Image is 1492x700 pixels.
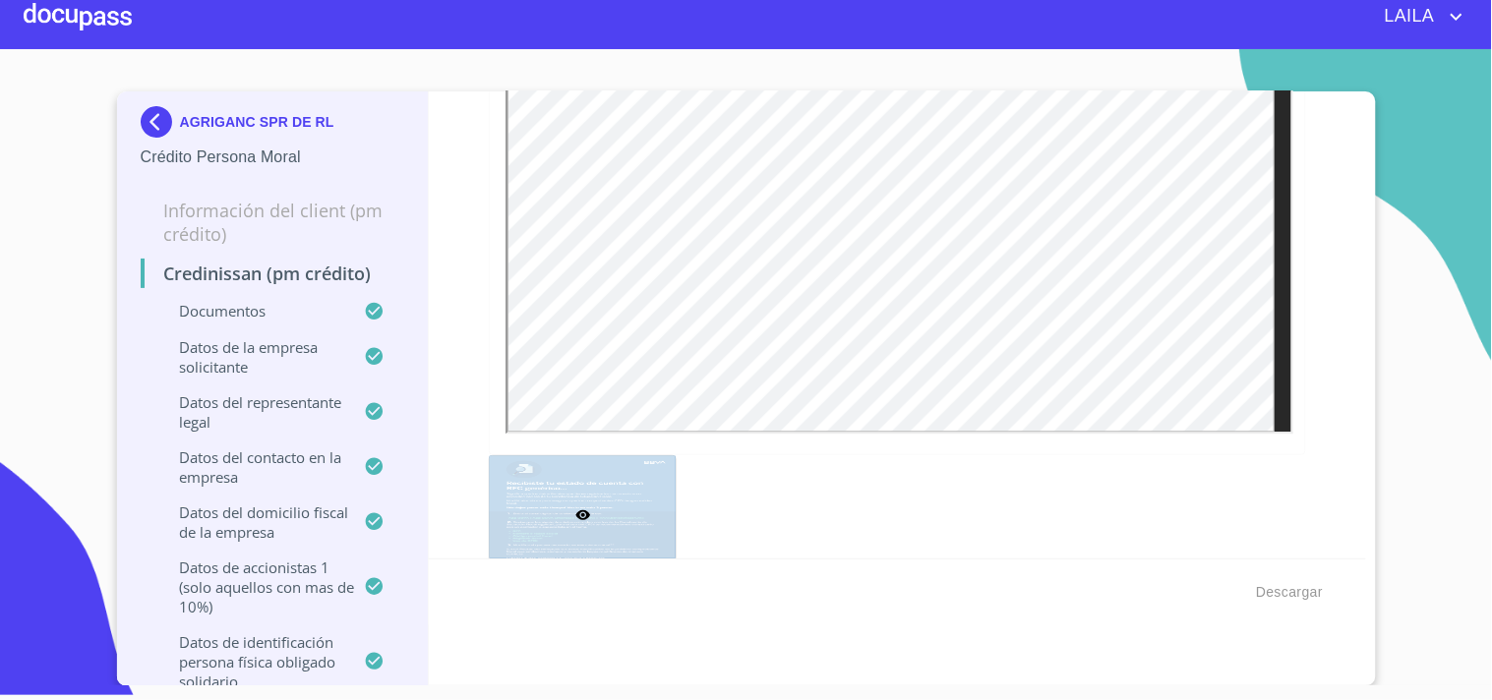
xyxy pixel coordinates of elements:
[1256,580,1323,605] span: Descargar
[141,262,405,285] p: Credinissan (PM crédito)
[141,301,365,321] p: Documentos
[141,447,365,487] p: Datos del contacto en la empresa
[141,392,365,432] p: Datos del representante legal
[141,106,180,138] img: Docupass spot blue
[141,337,365,377] p: Datos de la empresa solicitante
[141,106,405,146] div: AGRIGANC SPR DE RL
[141,146,405,169] p: Crédito Persona Moral
[1370,1,1445,32] span: LAILA
[141,199,405,246] p: Información del Client (PM crédito)
[141,632,365,691] p: Datos de Identificación Persona Física Obligado Solidario
[1248,574,1331,611] button: Descargar
[141,502,365,542] p: Datos del domicilio fiscal de la empresa
[141,557,365,616] p: Datos de accionistas 1 (solo aquellos con mas de 10%)
[180,114,334,130] p: AGRIGANC SPR DE RL
[1370,1,1468,32] button: account of current user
